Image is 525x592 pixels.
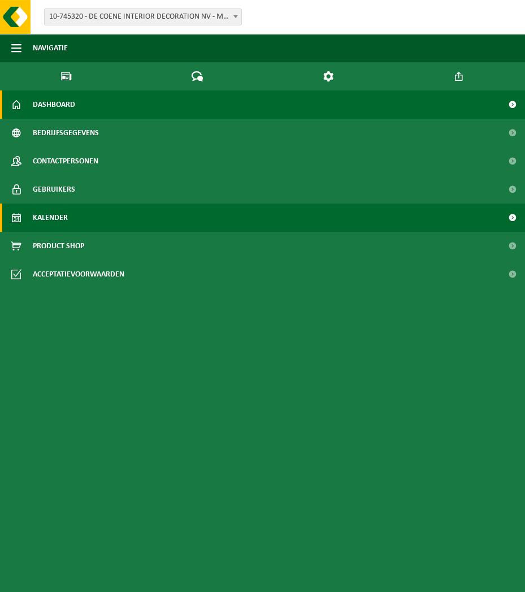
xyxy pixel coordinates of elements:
span: Navigatie [33,34,68,62]
span: Contactpersonen [33,147,98,175]
span: Bedrijfsgegevens [33,119,99,147]
span: Acceptatievoorwaarden [33,260,124,288]
span: 10-745320 - DE COENE INTERIOR DECORATION NV - MARKE [44,8,242,25]
span: Gebruikers [33,175,75,204]
span: Kalender [33,204,68,232]
span: Dashboard [33,90,75,119]
span: Product Shop [33,232,84,260]
span: 10-745320 - DE COENE INTERIOR DECORATION NV - MARKE [45,9,241,25]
